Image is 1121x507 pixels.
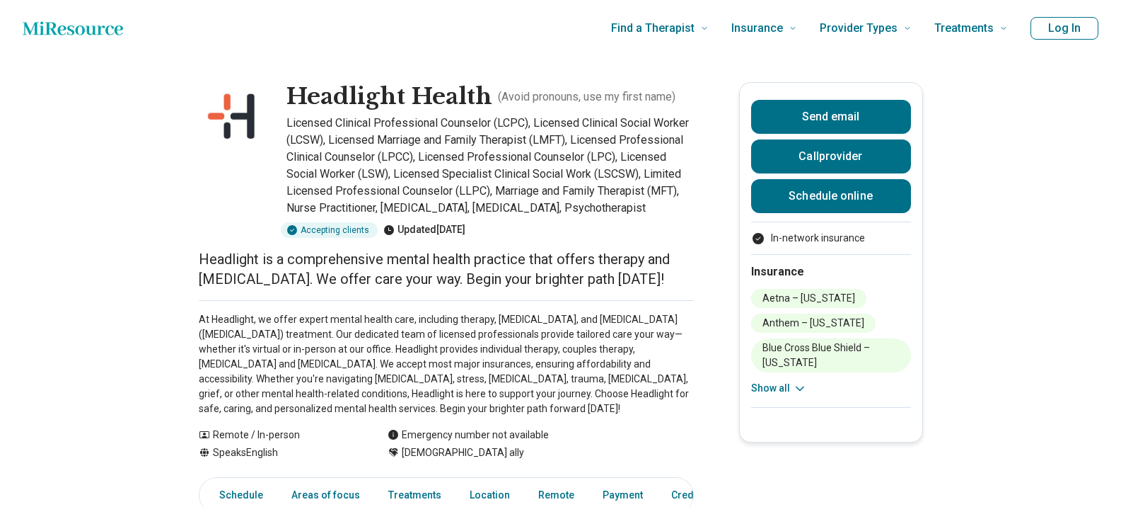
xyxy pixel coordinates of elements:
[751,338,911,372] li: Blue Cross Blue Shield – [US_STATE]
[751,231,911,246] ul: Payment options
[751,263,911,280] h2: Insurance
[498,89,675,106] p: ( Avoid pronouns, use my first name )
[199,445,359,460] div: Speaks English
[611,18,695,38] span: Find a Therapist
[751,314,876,333] li: Anthem – [US_STATE]
[751,231,911,246] li: In-network insurance
[199,312,694,416] p: At Headlight, we offer expert mental health care, including therapy, [MEDICAL_DATA], and [MEDICAL...
[388,428,549,443] div: Emergency number not available
[286,82,492,112] h1: Headlight Health
[1030,17,1098,40] button: Log In
[383,222,465,238] div: Updated [DATE]
[731,18,783,38] span: Insurance
[820,18,898,38] span: Provider Types
[199,249,694,289] p: Headlight is a comprehensive mental health practice that offers therapy and [MEDICAL_DATA]. We of...
[934,18,994,38] span: Treatments
[23,14,123,42] a: Home page
[286,115,694,217] p: Licensed Clinical Professional Counselor (LCPC), Licensed Clinical Social Worker (LCSW), Licensed...
[281,222,378,238] div: Accepting clients
[751,179,911,213] a: Schedule online
[199,82,269,153] img: Headlight Health, Licensed Clinical Professional Counselor (LCPC)
[402,445,524,460] span: [DEMOGRAPHIC_DATA] ally
[751,289,866,308] li: Aetna – [US_STATE]
[751,381,807,396] button: Show all
[751,139,911,173] button: Callprovider
[751,100,911,134] button: Send email
[199,428,359,443] div: Remote / In-person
